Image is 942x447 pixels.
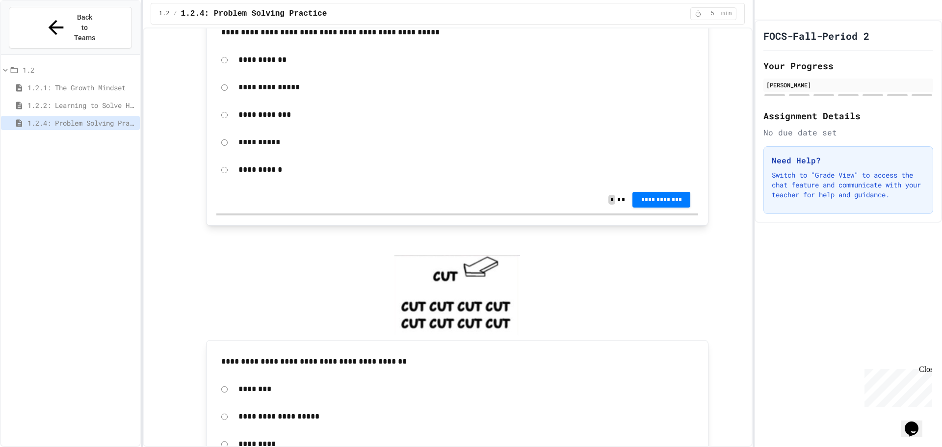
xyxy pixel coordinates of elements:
[772,155,925,166] h3: Need Help?
[181,8,327,20] span: 1.2.4: Problem Solving Practice
[27,82,136,93] span: 1.2.1: The Growth Mindset
[9,7,132,49] button: Back to Teams
[4,4,68,62] div: Chat with us now!Close
[159,10,170,18] span: 1.2
[721,10,732,18] span: min
[73,12,96,43] span: Back to Teams
[766,80,930,89] div: [PERSON_NAME]
[705,10,720,18] span: 5
[173,10,177,18] span: /
[901,408,932,437] iframe: chat widget
[763,127,933,138] div: No due date set
[27,100,136,110] span: 1.2.2: Learning to Solve Hard Problems
[772,170,925,200] p: Switch to "Grade View" to access the chat feature and communicate with your teacher for help and ...
[763,59,933,73] h2: Your Progress
[27,118,136,128] span: 1.2.4: Problem Solving Practice
[23,65,136,75] span: 1.2
[763,29,869,43] h1: FOCS-Fall-Period 2
[861,365,932,407] iframe: chat widget
[763,109,933,123] h2: Assignment Details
